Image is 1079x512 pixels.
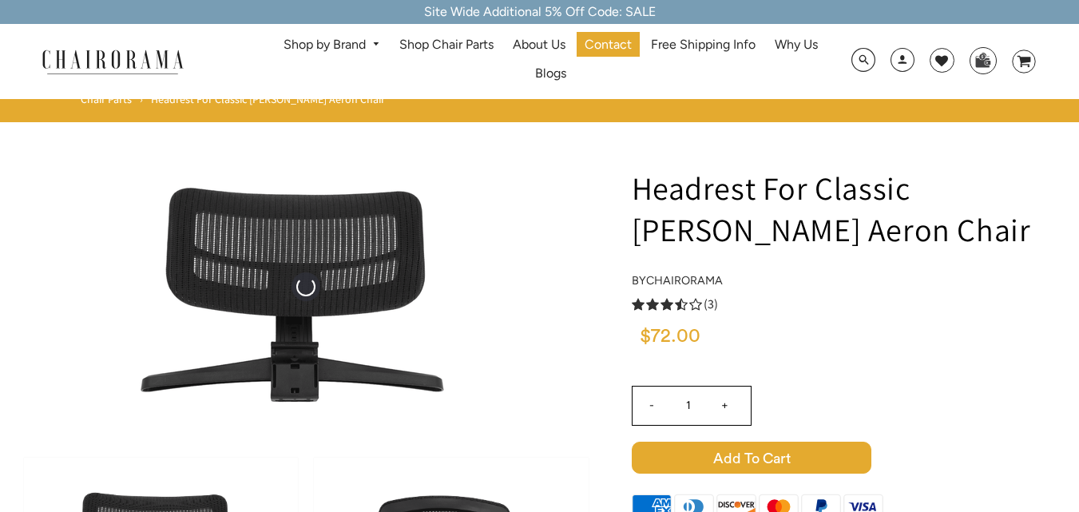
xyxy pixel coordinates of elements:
span: Headrest For Classic [PERSON_NAME] Aeron Chair [151,92,385,106]
a: Shop by Brand [276,33,388,58]
input: + [706,387,744,425]
span: About Us [513,37,565,54]
a: chairorama [646,273,723,288]
img: WhatsApp_Image_2024-07-12_at_16.23.01.webp [970,48,995,72]
h1: Headrest For Classic [PERSON_NAME] Aeron Chair [632,167,1059,250]
a: Contact [577,32,640,57]
nav: breadcrumbs [81,92,391,114]
span: Add to Cart [632,442,871,474]
span: Shop Chair Parts [399,37,494,54]
a: 3.3 rating (3 votes) [632,296,1059,312]
span: › [140,92,143,106]
a: Why Us [767,32,826,57]
img: chairorama [33,47,192,75]
span: (3) [704,296,718,313]
span: Contact [585,37,632,54]
span: Free Shipping Info [651,37,756,54]
a: Headrest For Classic Herman Miller Aeron Chair - chairorama [66,277,545,294]
a: Free Shipping Info [643,32,764,57]
span: Why Us [775,37,818,54]
nav: DesktopNavigation [260,32,842,91]
img: Headrest For Classic Herman Miller Aeron Chair - chairorama [66,127,545,447]
input: - [633,387,671,425]
button: Add to Cart [632,442,1059,474]
a: About Us [505,32,573,57]
a: Blogs [527,62,574,86]
span: Blogs [535,65,566,82]
a: Shop Chair Parts [391,32,502,57]
a: Chair Parts [81,92,132,106]
h4: by [632,274,1059,288]
span: $72.00 [640,327,700,346]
